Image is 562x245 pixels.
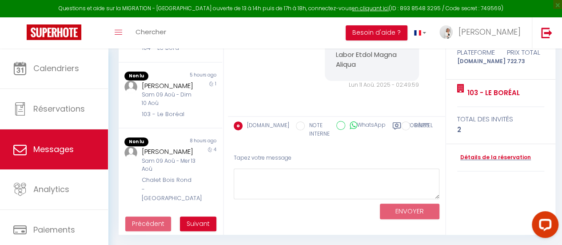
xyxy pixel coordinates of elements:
div: Chalet Bois Rond - [GEOGRAPHIC_DATA] [142,176,196,203]
img: Super Booking [27,24,81,40]
span: Paiements [33,224,75,235]
div: [PERSON_NAME] [142,146,196,157]
label: [DOMAIN_NAME] [243,121,289,131]
div: 5 hours ago [170,72,222,80]
span: [PERSON_NAME] [458,26,521,37]
label: WhatsApp [345,121,386,131]
div: Prix total [501,47,550,58]
span: Non lu [124,137,148,146]
div: 2 [457,125,545,135]
div: [PERSON_NAME] [142,80,196,91]
div: Sam 09 Aoû - Dim 10 Aoû [142,91,196,108]
span: 4 [214,146,216,153]
span: Précédent [132,219,164,228]
span: Réservations [33,103,85,114]
span: Non lu [124,72,148,80]
label: RAPPEL [410,121,433,131]
img: ... [124,80,137,93]
a: ... [PERSON_NAME] [433,17,532,48]
div: Lun 11 Aoû. 2025 - 02:49:59 [325,81,419,89]
div: 8 hours ago [170,137,222,146]
a: 103 - Le Boréal [464,88,520,98]
img: ... [124,146,137,159]
span: Suivant [187,219,210,228]
iframe: LiveChat chat widget [525,208,562,245]
div: total des invités [457,114,545,125]
div: Sam 09 Aoû - Mer 13 Aoû [142,157,196,174]
span: Messages [33,144,74,155]
div: 103 - Le Boréal [142,110,196,119]
div: 722.73 [501,57,550,66]
button: Next [180,217,216,232]
button: ENVOYER [380,204,439,219]
a: Détails de la réservation [457,153,531,162]
a: en cliquant ici [352,4,389,12]
label: NOTE INTERNE [305,121,330,138]
img: ... [439,25,453,39]
a: Chercher [129,17,173,48]
button: Besoin d'aide ? [346,25,407,40]
div: [DOMAIN_NAME] [451,57,501,66]
span: 1 [215,80,216,87]
img: logout [541,27,552,38]
span: Chercher [136,27,166,36]
div: Plateforme [451,47,501,58]
span: Calendriers [33,63,79,74]
div: Tapez votre message [234,147,439,169]
button: Previous [125,217,171,232]
span: Analytics [33,184,69,195]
